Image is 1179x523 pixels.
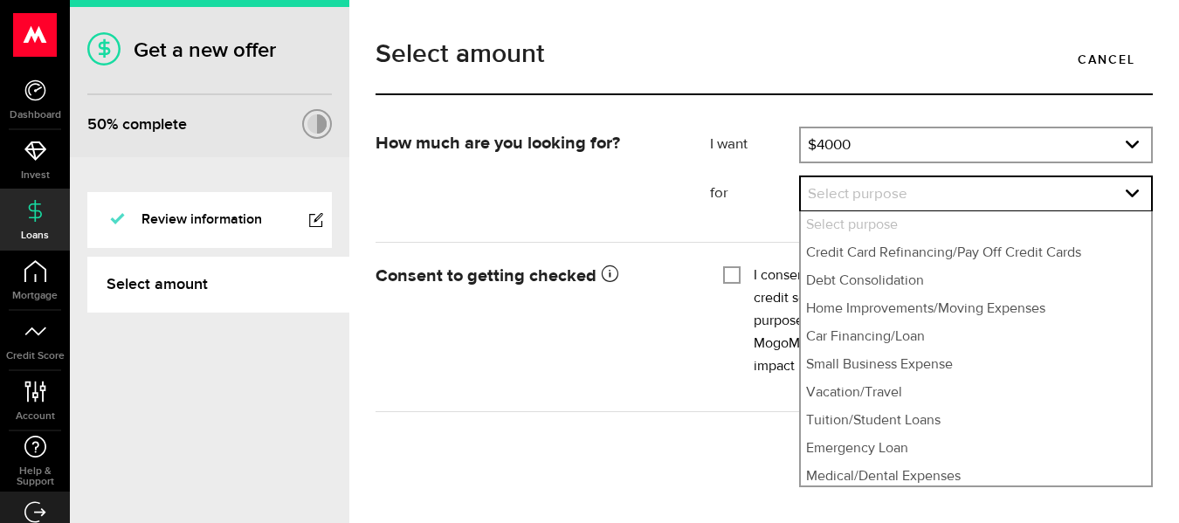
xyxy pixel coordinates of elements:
[754,265,1140,378] label: I consent to Mogo using my personal information to get a credit score or report from a credit rep...
[801,379,1151,407] li: Vacation/Travel
[87,109,187,141] div: % complete
[723,265,741,282] input: I consent to Mogo using my personal information to get a credit score or report from a credit rep...
[87,38,332,63] h1: Get a new offer
[801,435,1151,463] li: Emergency Loan
[14,7,66,59] button: Open LiveChat chat widget
[801,267,1151,295] li: Debt Consolidation
[801,463,1151,491] li: Medical/Dental Expenses
[87,192,332,248] a: Review information
[710,134,798,155] label: I want
[801,323,1151,351] li: Car Financing/Loan
[376,41,1153,67] h1: Select amount
[801,407,1151,435] li: Tuition/Student Loans
[376,134,620,152] strong: How much are you looking for?
[710,183,798,204] label: for
[87,257,349,313] a: Select amount
[801,211,1151,239] li: Select purpose
[801,295,1151,323] li: Home Improvements/Moving Expenses
[801,351,1151,379] li: Small Business Expense
[87,115,107,134] span: 50
[801,239,1151,267] li: Credit Card Refinancing/Pay Off Credit Cards
[1060,41,1153,78] a: Cancel
[801,128,1151,162] a: expand select
[376,267,618,285] strong: Consent to getting checked
[801,177,1151,210] a: expand select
